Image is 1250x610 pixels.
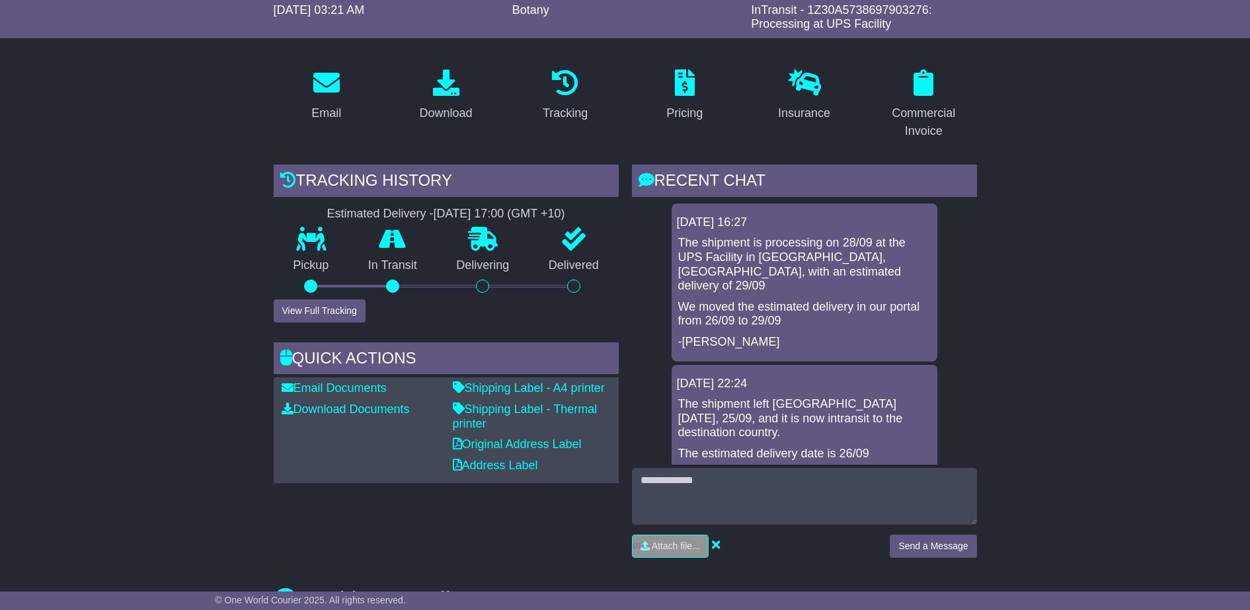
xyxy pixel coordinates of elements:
[529,258,619,273] p: Delivered
[890,535,976,558] button: Send a Message
[410,65,481,127] a: Download
[453,381,605,395] a: Shipping Label - A4 printer
[512,3,549,17] span: Botany
[453,459,538,472] a: Address Label
[677,377,932,391] div: [DATE] 22:24
[678,236,931,293] p: The shipment is processing on 28/09 at the UPS Facility in [GEOGRAPHIC_DATA], [GEOGRAPHIC_DATA], ...
[678,447,931,461] p: The estimated delivery date is 26/09
[769,65,839,127] a: Insurance
[453,402,598,430] a: Shipping Label - Thermal printer
[666,104,703,122] div: Pricing
[678,300,931,328] p: We moved the estimated delivery in our portal from 26/09 to 29/09
[879,104,968,140] div: Commercial Invoice
[274,165,619,200] div: Tracking history
[677,215,932,230] div: [DATE] 16:27
[632,165,977,200] div: RECENT CHAT
[437,258,529,273] p: Delivering
[282,402,410,416] a: Download Documents
[534,65,596,127] a: Tracking
[871,65,977,145] a: Commercial Invoice
[274,299,366,323] button: View Full Tracking
[215,595,406,605] span: © One World Courier 2025. All rights reserved.
[274,258,349,273] p: Pickup
[678,397,931,440] p: The shipment left [GEOGRAPHIC_DATA] [DATE], 25/09, and it is now intransit to the destination cou...
[543,104,588,122] div: Tracking
[303,65,350,127] a: Email
[274,342,619,378] div: Quick Actions
[311,104,341,122] div: Email
[348,258,437,273] p: In Transit
[658,65,711,127] a: Pricing
[274,3,365,17] span: [DATE] 03:21 AM
[453,438,582,451] a: Original Address Label
[419,104,472,122] div: Download
[282,381,387,395] a: Email Documents
[434,207,565,221] div: [DATE] 17:00 (GMT +10)
[678,335,931,350] p: -[PERSON_NAME]
[751,3,932,31] span: InTransit - 1Z30A5738697903276: Processing at UPS Facility
[778,104,830,122] div: Insurance
[274,207,619,221] div: Estimated Delivery -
